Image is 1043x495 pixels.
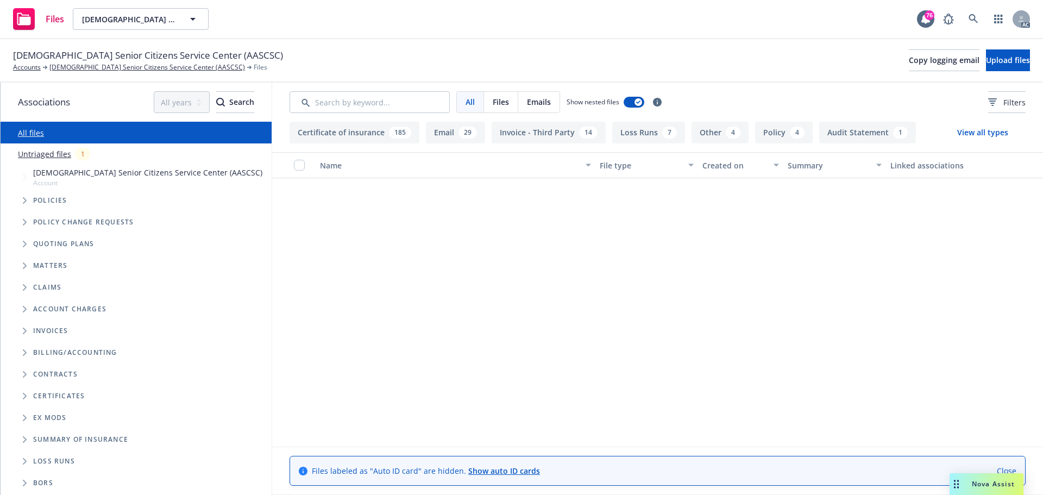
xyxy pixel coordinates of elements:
[698,152,783,178] button: Created on
[988,8,1009,30] a: Switch app
[18,95,70,109] span: Associations
[527,96,551,108] span: Emails
[893,127,908,139] div: 1
[783,152,886,178] button: Summary
[389,127,411,139] div: 185
[33,284,61,291] span: Claims
[997,465,1016,477] a: Close
[82,14,176,25] span: [DEMOGRAPHIC_DATA] Senior Citizens Service Center (AASCSC)
[33,458,75,465] span: Loss Runs
[33,436,128,443] span: Summary of insurance
[1,165,272,342] div: Tree Example
[988,91,1026,113] button: Filters
[726,127,740,139] div: 4
[890,160,984,171] div: Linked associations
[662,127,677,139] div: 7
[925,10,934,20] div: 76
[972,479,1015,488] span: Nova Assist
[33,219,134,225] span: Policy change requests
[1,342,272,494] div: Folder Tree Example
[33,328,68,334] span: Invoices
[909,55,979,65] span: Copy logging email
[938,8,959,30] a: Report a Bug
[909,49,979,71] button: Copy logging email
[755,122,813,143] button: Policy
[595,152,698,178] button: File type
[33,178,262,187] span: Account
[312,465,540,477] span: Files labeled as "Auto ID card" are hidden.
[18,148,71,160] a: Untriaged files
[600,160,682,171] div: File type
[702,160,767,171] div: Created on
[216,92,254,112] div: Search
[290,91,450,113] input: Search by keyword...
[18,128,44,138] a: All files
[458,127,477,139] div: 29
[13,62,41,72] a: Accounts
[254,62,267,72] span: Files
[492,122,606,143] button: Invoice - Third Party
[9,4,68,34] a: Files
[950,473,1023,495] button: Nova Assist
[886,152,989,178] button: Linked associations
[426,122,485,143] button: Email
[49,62,245,72] a: [DEMOGRAPHIC_DATA] Senior Citizens Service Center (AASCSC)
[790,127,805,139] div: 4
[33,167,262,178] span: [DEMOGRAPHIC_DATA] Senior Citizens Service Center (AASCSC)
[316,152,595,178] button: Name
[986,55,1030,65] span: Upload files
[986,49,1030,71] button: Upload files
[612,122,685,143] button: Loss Runs
[963,8,984,30] a: Search
[33,371,78,378] span: Contracts
[294,160,305,171] input: Select all
[788,160,870,171] div: Summary
[940,122,1026,143] button: View all types
[46,15,64,23] span: Files
[290,122,419,143] button: Certificate of insurance
[466,96,475,108] span: All
[33,349,117,356] span: Billing/Accounting
[692,122,749,143] button: Other
[33,197,67,204] span: Policies
[988,97,1026,108] span: Filters
[76,148,90,160] div: 1
[320,160,579,171] div: Name
[33,393,85,399] span: Certificates
[33,480,53,486] span: BORs
[13,48,283,62] span: [DEMOGRAPHIC_DATA] Senior Citizens Service Center (AASCSC)
[1003,97,1026,108] span: Filters
[579,127,598,139] div: 14
[216,98,225,106] svg: Search
[33,241,95,247] span: Quoting plans
[33,262,67,269] span: Matters
[819,122,916,143] button: Audit Statement
[493,96,509,108] span: Files
[950,473,963,495] div: Drag to move
[567,97,619,106] span: Show nested files
[468,466,540,476] a: Show auto ID cards
[33,415,66,421] span: Ex Mods
[216,91,254,113] button: SearchSearch
[73,8,209,30] button: [DEMOGRAPHIC_DATA] Senior Citizens Service Center (AASCSC)
[33,306,106,312] span: Account charges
